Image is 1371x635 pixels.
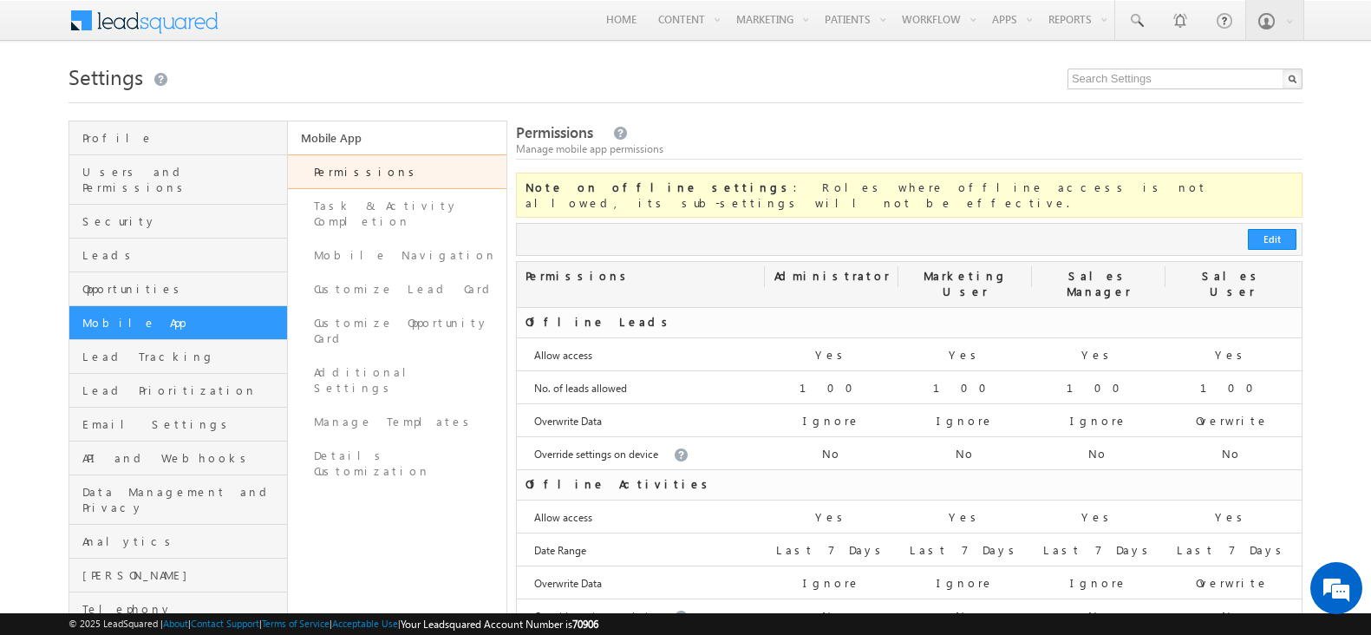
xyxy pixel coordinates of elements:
[82,450,283,466] span: API and Webhooks
[1165,262,1299,307] div: Sales User
[765,262,898,291] div: Administrator
[803,575,860,591] label: Ignore
[534,510,592,526] label: Allow access
[526,180,793,194] b: Note on offline settings
[401,618,598,631] span: Your Leadsquared Account Number is
[1067,69,1302,89] input: Search Settings
[517,262,765,291] div: Permissions
[933,380,997,396] label: 100
[82,567,283,583] span: [PERSON_NAME]
[288,272,506,306] a: Customize Lead Card
[82,213,283,229] span: Security
[69,559,287,592] a: [PERSON_NAME]
[1177,542,1288,558] label: Last 7 Days
[956,608,976,624] label: No
[288,306,506,356] a: Customize Opportunity Card
[1196,575,1269,591] label: Overwrite
[800,380,864,396] label: 100
[1081,509,1115,525] label: Yes
[937,413,994,429] label: Ignore
[822,608,842,624] label: No
[572,618,598,631] span: 70906
[1215,347,1249,363] label: Yes
[69,340,287,374] a: Lead Tracking
[262,618,330,629] a: Terms of Service
[82,315,283,331] span: Mobile App
[69,272,287,306] a: Opportunities
[1196,413,1269,429] label: Overwrite
[332,618,398,629] a: Acceptable Use
[949,509,983,525] label: Yes
[82,534,283,549] span: Analytics
[815,347,849,363] label: Yes
[534,381,627,396] label: No. of leads allowed
[191,618,259,629] a: Contact Support
[516,141,1302,157] div: Manage mobile app permissions
[815,509,849,525] label: Yes
[534,447,658,462] label: Override settings on device
[937,575,994,591] label: Ignore
[69,306,287,340] a: Mobile App
[69,205,287,239] a: Security
[82,164,283,195] span: Users and Permissions
[1032,262,1165,307] div: Sales Manager
[1067,380,1131,396] label: 100
[1043,542,1154,558] label: Last 7 Days
[288,121,506,154] a: Mobile App
[82,349,283,364] span: Lead Tracking
[69,475,287,525] a: Data Management and Privacy
[69,616,598,632] span: © 2025 LeadSquared | | | | |
[1200,380,1264,396] label: 100
[534,609,658,625] label: Override settings on device
[803,413,860,429] label: Ignore
[82,383,283,398] span: Lead Prioritization
[1070,575,1127,591] label: Ignore
[69,408,287,442] a: Email Settings
[69,442,287,475] a: API and Webhooks
[822,446,842,462] label: No
[82,484,283,515] span: Data Management and Privacy
[69,525,287,559] a: Analytics
[69,374,287,408] a: Lead Prioritization
[69,239,287,272] a: Leads
[534,576,602,592] label: Overwrite Data
[82,130,283,146] span: Profile
[910,542,1021,558] label: Last 7 Days
[1070,413,1127,429] label: Ignore
[1081,347,1115,363] label: Yes
[82,247,283,263] span: Leads
[69,592,287,626] a: Telephony
[949,347,983,363] label: Yes
[288,189,506,239] a: Task & Activity Completion
[288,356,506,405] a: Additional Settings
[288,239,506,272] a: Mobile Navigation
[956,446,976,462] label: No
[1222,446,1242,462] label: No
[288,405,506,439] a: Manage Templates
[776,542,887,558] label: Last 7 Days
[516,122,593,142] span: Permissions
[69,121,287,155] a: Profile
[517,470,765,500] div: Offline Activities
[69,155,287,205] a: Users and Permissions
[1215,509,1249,525] label: Yes
[517,308,765,337] div: Offline Leads
[1088,446,1108,462] label: No
[534,414,602,429] label: Overwrite Data
[534,348,592,363] label: Allow access
[898,262,1032,307] div: Marketing User
[82,416,283,432] span: Email Settings
[534,543,586,559] label: Date Range
[69,62,143,90] span: Settings
[526,180,1207,210] span: : Roles where offline access is not allowed, its sub-settings will not be effective.
[1222,608,1242,624] label: No
[1248,229,1296,250] button: Edit
[82,281,283,297] span: Opportunities
[1088,608,1108,624] label: No
[82,601,283,617] span: Telephony
[288,439,506,488] a: Details Customization
[288,154,506,189] a: Permissions
[163,618,188,629] a: About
